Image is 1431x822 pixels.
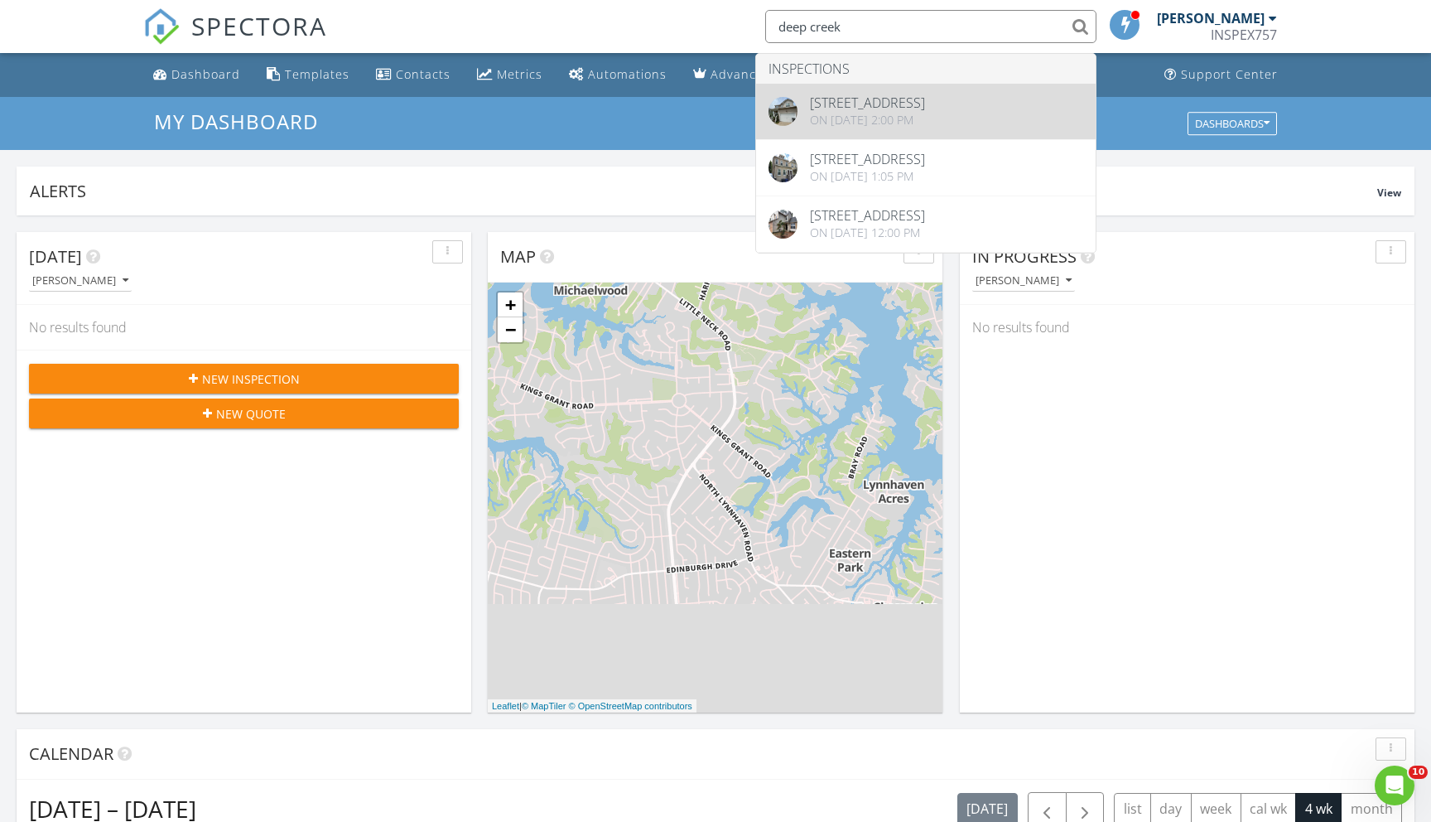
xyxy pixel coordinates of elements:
[143,8,180,45] img: The Best Home Inspection Software - Spectora
[810,114,925,127] div: On [DATE] 2:00 pm
[396,66,450,82] div: Contacts
[562,60,673,90] a: Automations (Basic)
[768,97,797,126] img: cover.jpg
[687,60,778,90] a: Advanced
[285,66,349,82] div: Templates
[500,245,536,268] span: Map
[569,701,692,711] a: © OpenStreetMap contributors
[498,293,523,317] a: Zoom in
[1158,60,1284,90] a: Support Center
[369,60,457,90] a: Contacts
[810,170,925,183] div: On [DATE] 1:05 pm
[1211,27,1277,43] div: INSPEX757
[32,275,128,287] div: [PERSON_NAME]
[972,245,1077,268] span: In Progress
[588,66,667,82] div: Automations
[154,108,318,135] span: My Dashboard
[810,226,925,239] div: On [DATE] 12:00 pm
[1409,766,1428,779] span: 10
[960,305,1414,350] div: No results found
[1181,66,1278,82] div: Support Center
[768,210,797,239] img: cover.jpg
[498,317,523,342] a: Zoom out
[1157,10,1265,27] div: [PERSON_NAME]
[497,66,542,82] div: Metrics
[202,370,300,388] span: New Inspection
[1377,186,1401,200] span: View
[143,22,327,57] a: SPECTORA
[30,180,1377,202] div: Alerts
[17,305,471,350] div: No results found
[810,152,925,166] div: [STREET_ADDRESS]
[470,60,549,90] a: Metrics
[29,742,113,765] span: Calendar
[492,701,519,711] a: Leaflet
[976,275,1072,287] div: [PERSON_NAME]
[522,701,566,711] a: © MapTiler
[711,66,772,82] div: Advanced
[216,405,286,423] span: New Quote
[29,245,82,268] span: [DATE]
[1195,118,1270,129] div: Dashboards
[768,153,797,182] img: cover.jpg
[29,399,459,428] button: New Quote
[756,54,1096,84] li: Inspections
[29,364,459,394] button: New Inspection
[191,8,327,43] span: SPECTORA
[765,10,1096,43] input: Search everything...
[972,270,1075,293] button: [PERSON_NAME]
[147,60,247,90] a: Dashboard
[810,96,925,109] div: [STREET_ADDRESS]
[810,209,925,222] div: [STREET_ADDRESS]
[171,66,240,82] div: Dashboard
[1188,112,1277,135] button: Dashboards
[29,270,132,293] button: [PERSON_NAME]
[260,60,356,90] a: Templates
[1375,766,1414,805] iframe: Intercom live chat
[488,699,696,713] div: |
